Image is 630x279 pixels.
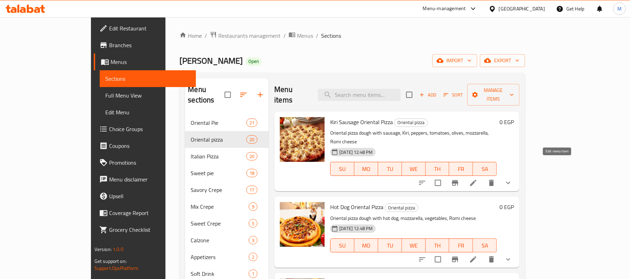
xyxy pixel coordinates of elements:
[246,58,262,64] span: Open
[423,5,466,13] div: Menu-management
[449,162,473,176] button: FR
[316,31,318,40] li: /
[249,219,257,228] div: items
[109,158,191,167] span: Promotions
[179,31,525,40] nav: breadcrumb
[330,202,383,212] span: Hot Dog Oriental Pizza
[188,84,225,105] h2: Menu sections
[109,226,191,234] span: Grocery Checklist
[191,236,249,244] span: Calzone
[191,169,246,177] span: Sweet pie
[283,31,286,40] li: /
[185,114,269,131] div: Oriental Pie21
[185,215,269,232] div: Sweet Crepe5
[473,162,497,176] button: SA
[330,117,393,127] span: Kiri Sausage Oriental Pizza
[185,148,269,165] div: Italian Pizza20
[418,91,437,99] span: Add
[100,70,196,87] a: Sections
[249,202,257,211] div: items
[378,238,402,252] button: TU
[105,91,191,100] span: Full Menu View
[385,204,418,212] span: Oriental pizza
[100,104,196,121] a: Edit Menu
[249,203,257,210] span: 9
[109,125,191,133] span: Choice Groups
[394,119,428,127] div: Oriental pizza
[94,264,139,273] a: Support.OpsPlatform
[109,24,191,33] span: Edit Restaurant
[432,54,477,67] button: import
[476,241,494,251] span: SA
[191,219,249,228] span: Sweet Crepe
[414,174,431,191] button: sort-choices
[417,90,439,100] span: Add item
[100,87,196,104] a: Full Menu View
[249,254,257,260] span: 2
[252,86,269,103] button: Add section
[280,117,325,162] img: Kiri Sausage Oriental Pizza
[249,237,257,244] span: 3
[414,251,431,268] button: sort-choices
[109,41,191,49] span: Branches
[321,31,341,40] span: Sections
[235,86,252,103] span: Sort sections
[469,255,477,264] a: Edit menu item
[473,86,514,103] span: Manage items
[246,57,262,66] div: Open
[357,164,375,174] span: MO
[402,238,426,252] button: WE
[447,251,463,268] button: Branch-specific-item
[185,232,269,249] div: Calzone3
[179,53,243,69] span: [PERSON_NAME]
[500,117,514,127] h6: 0 EGP
[218,31,281,40] span: Restaurants management
[480,54,525,67] button: export
[354,238,378,252] button: MO
[94,257,127,266] span: Get support on:
[483,251,500,268] button: delete
[191,186,246,194] span: Savory Crepe
[405,241,423,251] span: WE
[476,164,494,174] span: SA
[246,119,257,127] div: items
[417,90,439,100] button: Add
[109,175,191,184] span: Menu disclaimer
[431,252,445,267] span: Select to update
[247,136,257,143] span: 20
[94,171,196,188] a: Menu disclaimer
[94,205,196,221] a: Coverage Report
[109,142,191,150] span: Coupons
[94,53,196,70] a: Menus
[191,270,249,278] span: Soft Drink
[289,31,313,40] a: Menus
[113,245,123,254] span: 1.0.0
[500,174,517,191] button: show more
[220,87,235,102] span: Select all sections
[205,31,207,40] li: /
[94,137,196,154] a: Coupons
[378,162,402,176] button: TU
[426,162,450,176] button: TH
[395,119,427,127] span: Oriental pizza
[381,164,399,174] span: TU
[473,238,497,252] button: SA
[246,152,257,160] div: items
[330,214,497,223] p: Oriental pizza dough with hot dog, mozzarella, vegetables, Romi cheese
[247,170,257,177] span: 18
[247,153,257,160] span: 20
[274,84,310,105] h2: Menu items
[439,90,467,100] span: Sort items
[191,253,249,261] span: Appetizers
[249,271,257,277] span: 1
[185,181,269,198] div: Savory Crepe17
[500,251,517,268] button: show more
[429,241,447,251] span: TH
[447,174,463,191] button: Branch-specific-item
[402,87,417,102] span: Select section
[109,209,191,217] span: Coverage Report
